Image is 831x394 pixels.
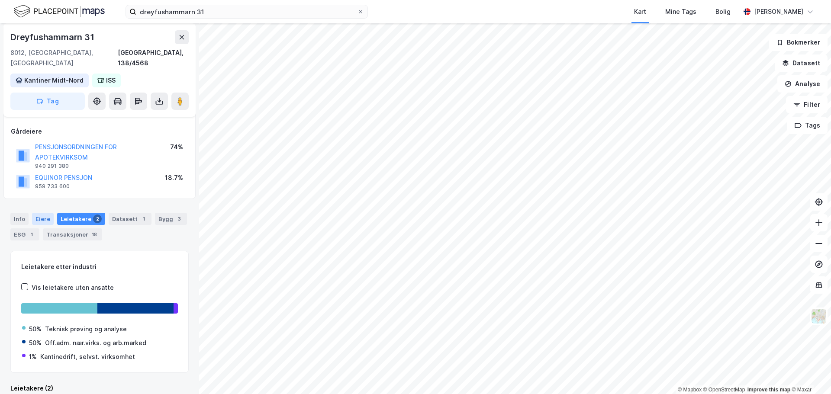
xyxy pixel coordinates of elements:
div: ESG [10,228,39,240]
div: Leietakere etter industri [21,262,178,272]
button: Filter [786,96,828,113]
div: 74% [170,142,183,152]
button: Tag [10,93,85,110]
div: Vis leietakere uten ansatte [32,282,114,293]
a: Improve this map [747,387,790,393]
div: Datasett [109,213,151,225]
img: Z [811,308,827,324]
button: Bokmerker [769,34,828,51]
div: Dreyfushammarn 31 [10,30,96,44]
div: [GEOGRAPHIC_DATA], 138/4568 [118,48,189,68]
div: ISS [106,75,116,86]
div: Leietakere [57,213,105,225]
div: Kontrollprogram for chat [788,352,831,394]
div: Leietakere (2) [10,383,189,394]
input: Søk på adresse, matrikkel, gårdeiere, leietakere eller personer [136,5,357,18]
div: Kantinedrift, selvst. virksomhet [40,352,135,362]
div: Bygg [155,213,187,225]
div: 18 [90,230,99,239]
div: Teknisk prøving og analyse [45,324,127,334]
a: OpenStreetMap [703,387,745,393]
div: 3 [175,215,184,223]
div: Transaksjoner [43,228,102,240]
div: 1 [27,230,36,239]
div: Off.adm. nær.virks. og arb.marked [45,338,146,348]
div: Eiere [32,213,54,225]
button: Analyse [777,75,828,93]
iframe: Chat Widget [788,352,831,394]
div: 959 733 600 [35,183,70,190]
div: Kantiner Midt-Nord [24,75,84,86]
div: 1% [29,352,37,362]
div: 18.7% [165,173,183,183]
div: Info [10,213,29,225]
div: [PERSON_NAME] [754,6,803,17]
div: 940 291 380 [35,163,69,170]
div: Kart [634,6,646,17]
div: Bolig [715,6,731,17]
div: Gårdeiere [11,126,188,137]
button: Datasett [775,54,828,72]
div: 50% [29,324,42,334]
div: 1 [139,215,148,223]
div: 2 [93,215,102,223]
a: Mapbox [678,387,702,393]
button: Tags [787,117,828,134]
div: 8012, [GEOGRAPHIC_DATA], [GEOGRAPHIC_DATA] [10,48,118,68]
div: 50% [29,338,42,348]
img: logo.f888ab2527a4732fd821a326f86c7f29.svg [14,4,105,19]
div: Mine Tags [665,6,696,17]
